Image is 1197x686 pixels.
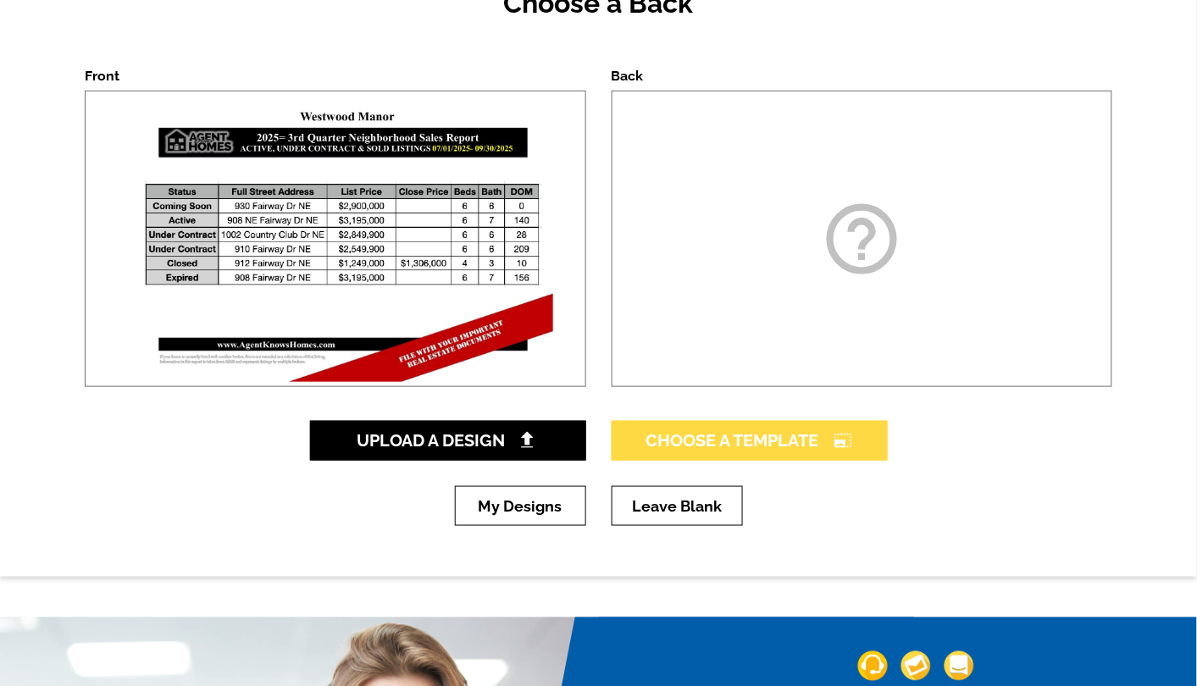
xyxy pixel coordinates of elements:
[819,196,904,281] i: help_outline
[945,651,974,681] img: support-img-3_1.png
[113,91,557,386] img: large-thumb.jpg
[901,651,931,681] img: support-img-2.png
[612,486,743,526] a: Leave Blank
[612,68,644,84] label: Back
[612,421,888,461] a: Choose A Templatephoto_size_select_large
[310,421,586,461] a: Upload A Design
[834,432,853,449] i: photo_size_select_large
[85,68,119,84] label: Front
[455,486,586,526] a: My Designs
[357,430,539,451] span: Upload A Design
[858,651,888,681] img: support-img-1.png
[646,430,853,451] span: Choose A Template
